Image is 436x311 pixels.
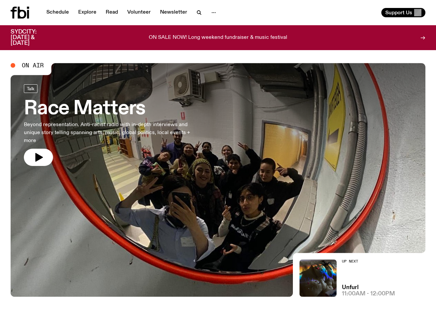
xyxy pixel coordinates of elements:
[24,84,37,93] a: Talk
[300,260,337,297] img: A piece of fabric is pierced by sewing pins with different coloured heads, a rainbow light is cas...
[42,8,73,17] a: Schedule
[11,63,425,297] a: A photo of the Race Matters team taken in a rear view or "blindside" mirror. A bunch of people of...
[123,8,155,17] a: Volunteer
[11,29,53,46] h3: SYDCITY: [DATE] & [DATE]
[102,8,122,17] a: Read
[27,86,34,91] span: Talk
[385,10,412,16] span: Support Us
[24,121,193,145] p: Beyond representation. Anti-racist radio with in-depth interviews and unique story telling spanni...
[24,84,193,166] a: Race MattersBeyond representation. Anti-racist radio with in-depth interviews and unique story te...
[156,8,191,17] a: Newsletter
[22,62,44,68] span: On Air
[24,100,193,118] h3: Race Matters
[342,285,358,290] a: Unfurl
[381,8,425,17] button: Support Us
[342,291,395,297] span: 11:00am - 12:00pm
[342,260,395,263] h2: Up Next
[74,8,100,17] a: Explore
[149,35,287,41] p: ON SALE NOW! Long weekend fundraiser & music festival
